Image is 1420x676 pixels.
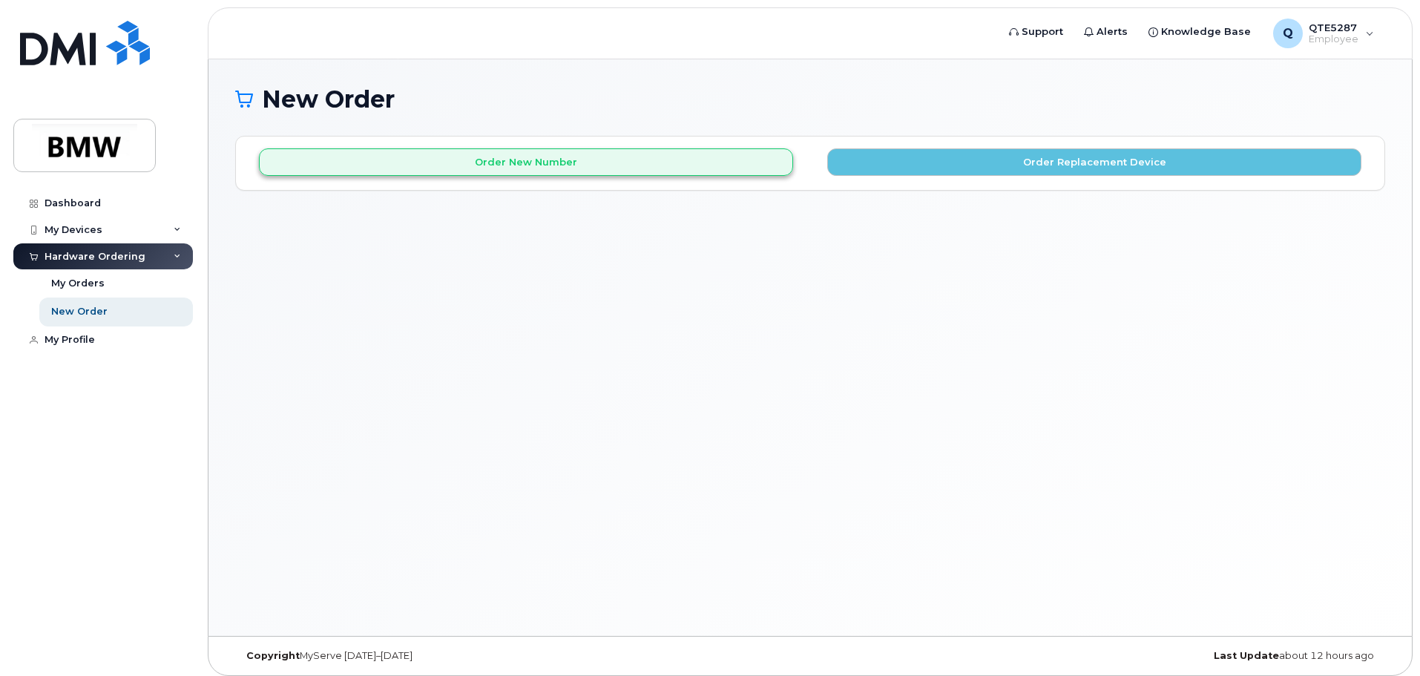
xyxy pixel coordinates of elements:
[1355,611,1409,665] iframe: Messenger Launcher
[259,148,793,176] button: Order New Number
[246,650,300,661] strong: Copyright
[235,86,1385,112] h1: New Order
[1214,650,1279,661] strong: Last Update
[235,650,619,662] div: MyServe [DATE]–[DATE]
[827,148,1361,176] button: Order Replacement Device
[1002,650,1385,662] div: about 12 hours ago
